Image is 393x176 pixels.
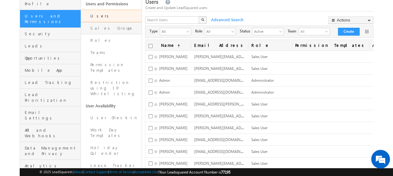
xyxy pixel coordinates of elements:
[159,137,187,142] span: [PERSON_NAME]
[194,77,254,83] span: [EMAIL_ADDRESS][DOMAIN_NAME]
[251,137,267,142] span: Sales User
[73,170,83,174] a: About
[25,145,79,156] span: Data Management and Privacy
[251,102,267,106] span: Sales User
[20,64,81,76] a: Mobile App
[251,161,267,166] span: Sales User
[20,10,81,28] a: Users and Permissions
[25,43,79,49] span: Leads
[159,90,170,95] span: Admin
[251,90,274,95] span: Administrator
[279,30,284,33] span: select
[25,1,79,7] span: Profile
[194,125,282,130] span: [PERSON_NAME][EMAIL_ADDRESS][DOMAIN_NAME]
[81,159,142,172] a: Leave Tracker
[194,89,254,95] span: [EMAIL_ADDRESS][DOMAIN_NAME]
[81,100,142,112] a: User Availability
[194,137,254,142] span: [EMAIL_ADDRESS][DOMAIN_NAME]
[194,54,282,59] span: [PERSON_NAME][EMAIL_ADDRESS][DOMAIN_NAME]
[159,170,230,174] span: Your Leadsquared Account Number is
[248,40,292,51] a: Role
[253,28,278,34] span: Active
[159,114,187,118] span: [PERSON_NAME]
[194,66,282,71] span: [PERSON_NAME][EMAIL_ADDRESS][DOMAIN_NAME]
[109,170,134,174] a: Terms of Service
[39,169,230,175] span: © 2025 LeadSquared | | | | |
[83,170,108,174] a: Contact Support
[81,124,142,142] a: Work Day Templates
[231,30,236,33] span: select
[25,67,79,73] span: Mobile App
[25,13,79,24] span: Users and Permissions
[251,54,267,59] span: Sales User
[191,40,248,51] a: Email Address
[25,127,79,139] span: API and Webhooks
[251,66,267,71] span: Sales User
[159,102,187,106] span: [PERSON_NAME]
[20,160,81,172] a: Analytics
[25,80,79,85] span: Lead Tracking
[20,40,81,52] a: Leads
[81,10,142,22] a: Users
[159,78,170,83] span: Admin
[81,46,142,59] a: Teams
[81,142,142,159] a: Holiday Calendar
[239,28,252,34] span: Status
[159,66,187,71] span: [PERSON_NAME]
[20,76,81,89] a: Lead Tracking
[149,28,160,34] span: Type
[251,149,267,154] span: Sales User
[25,55,79,61] span: Opportunities
[159,54,187,59] span: [PERSON_NAME]
[81,34,142,46] a: Roles
[160,28,186,34] span: All
[159,125,187,130] span: [PERSON_NAME]
[287,28,299,34] span: Team
[338,28,360,36] button: Create
[251,125,267,130] span: Sales User
[187,30,192,33] span: select
[81,76,142,100] a: Restriction using IP Whitelisting
[159,161,187,166] span: [PERSON_NAME]
[195,28,204,34] span: Role
[25,92,79,103] span: Lead Prioritization
[292,40,369,51] span: Permission Templates
[158,40,183,51] a: Name
[25,110,79,121] span: Email Settings
[20,89,81,106] a: Lead Prioritization
[251,114,267,118] span: Sales User
[194,149,254,154] span: [EMAIL_ADDRESS][DOMAIN_NAME]
[25,31,79,37] span: Security
[81,59,142,76] a: Permission Templates
[20,28,81,40] a: Security
[201,18,204,21] img: Search
[194,160,310,166] span: [PERSON_NAME][EMAIL_ADDRESS][PERSON_NAME][DOMAIN_NAME]
[20,106,81,124] a: Email Settings
[328,16,373,24] button: Actions
[145,16,199,24] input: Search Users
[251,78,274,83] span: Administrator
[299,28,324,35] span: All
[208,17,245,22] span: Advanced Search
[194,113,310,118] span: [PERSON_NAME][EMAIL_ADDRESS][PERSON_NAME][DOMAIN_NAME]
[159,149,187,154] span: [PERSON_NAME]
[20,142,81,160] a: Data Management and Privacy
[145,5,373,11] div: Create and Update LeadSquared users
[205,28,230,34] span: All
[81,112,142,124] a: User Check-in
[25,163,79,169] span: Analytics
[221,170,230,174] span: 77195
[134,170,158,174] a: Acceptable Use
[81,22,142,34] a: Sales Groups
[20,124,81,142] a: API and Webhooks
[175,43,180,48] span: (sorted ascending)
[20,52,81,64] a: Opportunities
[194,101,282,106] span: [EMAIL_ADDRESS][PERSON_NAME][DOMAIN_NAME]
